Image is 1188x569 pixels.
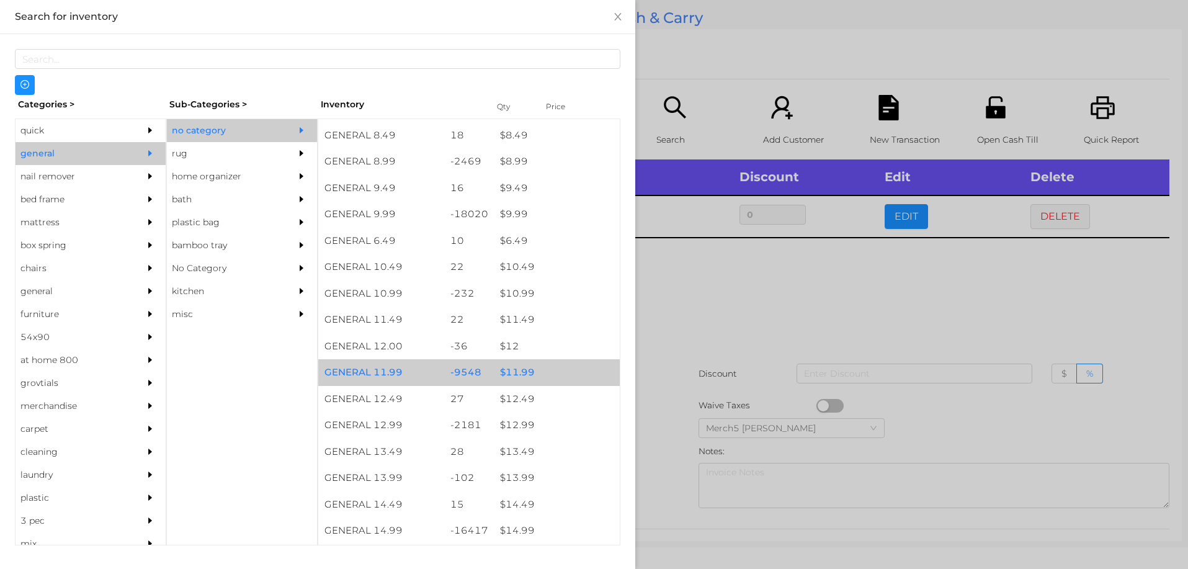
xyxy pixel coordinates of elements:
[444,491,494,518] div: 15
[167,211,280,234] div: plastic bag
[494,175,620,202] div: $ 9.49
[146,493,154,502] i: icon: caret-right
[16,349,128,372] div: at home 800
[494,307,620,333] div: $ 11.49
[444,148,494,175] div: -2469
[494,517,620,544] div: $ 14.99
[444,280,494,307] div: -232
[318,412,444,439] div: GENERAL 12.99
[494,254,620,280] div: $ 10.49
[297,149,306,158] i: icon: caret-right
[16,119,128,142] div: quick
[146,287,154,295] i: icon: caret-right
[167,188,280,211] div: bath
[444,333,494,360] div: -36
[494,412,620,439] div: $ 12.99
[444,175,494,202] div: 16
[494,201,620,228] div: $ 9.99
[167,234,280,257] div: bamboo tray
[494,122,620,149] div: $ 8.49
[613,12,623,22] i: icon: close
[16,486,128,509] div: plastic
[444,412,494,439] div: -2181
[16,509,128,532] div: 3 pec
[16,188,128,211] div: bed frame
[297,241,306,249] i: icon: caret-right
[146,195,154,204] i: icon: caret-right
[318,148,444,175] div: GENERAL 8.99
[318,439,444,465] div: GENERAL 13.49
[16,441,128,464] div: cleaning
[146,401,154,410] i: icon: caret-right
[318,465,444,491] div: GENERAL 13.99
[318,517,444,544] div: GENERAL 14.99
[444,386,494,413] div: 27
[444,201,494,228] div: -18020
[146,310,154,318] i: icon: caret-right
[167,280,280,303] div: kitchen
[167,303,280,326] div: misc
[15,49,620,69] input: Search...
[16,280,128,303] div: general
[494,491,620,518] div: $ 14.49
[297,264,306,272] i: icon: caret-right
[146,218,154,226] i: icon: caret-right
[146,539,154,548] i: icon: caret-right
[297,310,306,318] i: icon: caret-right
[318,228,444,254] div: GENERAL 6.49
[297,287,306,295] i: icon: caret-right
[16,532,128,555] div: mix
[16,372,128,395] div: grovtials
[318,386,444,413] div: GENERAL 12.49
[146,356,154,364] i: icon: caret-right
[146,447,154,456] i: icon: caret-right
[146,149,154,158] i: icon: caret-right
[318,254,444,280] div: GENERAL 10.49
[494,439,620,465] div: $ 13.49
[444,517,494,544] div: -16417
[16,211,128,234] div: mattress
[444,122,494,149] div: 18
[146,172,154,181] i: icon: caret-right
[543,98,592,115] div: Price
[15,10,620,24] div: Search for inventory
[15,95,166,114] div: Categories >
[318,491,444,518] div: GENERAL 14.49
[494,386,620,413] div: $ 12.49
[494,228,620,254] div: $ 6.49
[16,165,128,188] div: nail remover
[146,126,154,135] i: icon: caret-right
[297,126,306,135] i: icon: caret-right
[318,359,444,386] div: GENERAL 11.99
[146,424,154,433] i: icon: caret-right
[146,379,154,387] i: icon: caret-right
[167,142,280,165] div: rug
[494,148,620,175] div: $ 8.99
[146,241,154,249] i: icon: caret-right
[16,418,128,441] div: carpet
[444,254,494,280] div: 22
[297,172,306,181] i: icon: caret-right
[318,175,444,202] div: GENERAL 9.49
[444,307,494,333] div: 22
[167,165,280,188] div: home organizer
[321,98,481,111] div: Inventory
[16,395,128,418] div: merchandise
[297,195,306,204] i: icon: caret-right
[297,218,306,226] i: icon: caret-right
[494,333,620,360] div: $ 12
[16,142,128,165] div: general
[16,464,128,486] div: laundry
[494,98,531,115] div: Qty
[146,333,154,341] i: icon: caret-right
[494,280,620,307] div: $ 10.99
[318,201,444,228] div: GENERAL 9.99
[444,359,494,386] div: -9548
[444,228,494,254] div: 10
[494,465,620,491] div: $ 13.99
[166,95,318,114] div: Sub-Categories >
[15,75,35,95] button: icon: plus-circle
[318,333,444,360] div: GENERAL 12.00
[167,257,280,280] div: No Category
[318,307,444,333] div: GENERAL 11.49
